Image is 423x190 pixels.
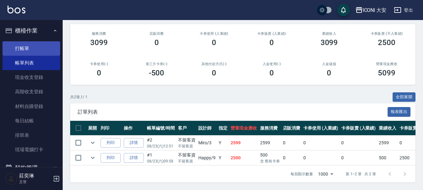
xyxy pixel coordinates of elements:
[327,69,331,77] h3: 0
[124,138,144,148] a: 詳情
[88,153,97,162] button: expand row
[340,121,378,136] th: 卡券販賣 (入業績)
[3,114,60,128] a: 每日結帳
[212,38,216,47] h3: 0
[97,69,101,77] h3: 0
[86,121,99,136] th: 展開
[250,32,293,36] h2: 卡券販賣 (入業績)
[353,4,389,17] button: ICONI 大安
[193,32,235,36] h2: 卡券使用 (入業績)
[308,62,351,66] h2: 入金儲值
[3,56,60,70] a: 帳單列表
[197,121,217,136] th: 設計師
[178,158,196,164] p: 不留客資
[145,121,176,136] th: 帳單編號/時間
[302,151,340,165] td: 0
[145,136,176,150] td: #2
[217,136,229,150] td: Y
[258,151,281,165] td: 500
[178,137,196,143] div: 不留客資
[388,109,411,115] a: 報表匯出
[99,121,122,136] th: 列印
[229,136,258,150] td: 2599
[217,151,229,165] td: Y
[340,151,378,165] td: 0
[337,4,350,16] button: save
[19,179,51,185] p: 主管
[258,121,281,136] th: 服務消費
[393,92,416,102] button: 全部展開
[178,152,196,158] div: 不留客資
[154,38,159,47] h3: 0
[124,153,144,163] a: 詳情
[340,136,378,150] td: 0
[5,172,18,185] img: Person
[377,151,398,165] td: 500
[178,143,196,149] p: 不留客資
[260,158,280,164] p: 含 舊有卡券
[250,62,293,66] h2: 入金使用(-)
[388,107,411,117] button: 報表匯出
[149,69,164,77] h3: -500
[78,109,388,115] span: 訂單列表
[302,136,340,150] td: 0
[3,70,60,85] a: 現金收支登錄
[78,32,120,36] h3: 服務消費
[281,136,302,150] td: 0
[229,151,258,165] td: 2500
[90,38,108,47] h3: 3099
[8,6,25,13] img: Logo
[101,153,121,163] button: 列印
[346,171,376,177] p: 第 1–2 筆 共 2 筆
[316,166,336,182] div: 1000
[290,171,313,177] p: 每頁顯示數量
[269,69,274,77] h3: 0
[229,121,258,136] th: 營業現金應收
[70,94,87,100] p: 共 2 筆, 1 / 1
[88,138,97,147] button: expand row
[176,121,197,136] th: 客戶
[3,160,60,176] button: 預約管理
[302,121,340,136] th: 卡券使用 (入業績)
[217,121,229,136] th: 指定
[391,4,415,16] button: 登出
[365,32,408,36] h2: 卡券販賣 (不入業績)
[193,62,235,66] h2: 其他付款方式(-)
[365,62,408,66] h2: 營業現金應收
[78,62,120,66] h2: 卡券使用(-)
[135,32,178,36] h2: 店販消費
[363,6,387,14] div: ICONI 大安
[378,69,395,77] h3: 5099
[378,38,395,47] h3: 2500
[145,151,176,165] td: #1
[308,32,351,36] h2: 業績收入
[3,41,60,56] a: 打帳單
[377,136,398,150] td: 2599
[147,143,175,149] p: 08/23 (六) 12:51
[258,136,281,150] td: 2599
[147,158,175,164] p: 08/23 (六) 09:58
[197,136,217,150] td: Miro /3
[122,121,145,136] th: 操作
[3,99,60,114] a: 材料自購登錄
[281,121,302,136] th: 店販消費
[377,121,398,136] th: 業績收入
[3,128,60,142] a: 排班表
[3,23,60,39] button: 櫃檯作業
[197,151,217,165] td: Happy /9
[135,62,178,66] h2: 第三方卡券(-)
[101,138,121,148] button: 列印
[19,173,51,179] h5: 莊奕琳
[321,38,338,47] h3: 3099
[212,69,216,77] h3: 0
[3,142,60,157] a: 現場電腦打卡
[3,85,60,99] a: 高階收支登錄
[281,151,302,165] td: 0
[269,38,274,47] h3: 0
